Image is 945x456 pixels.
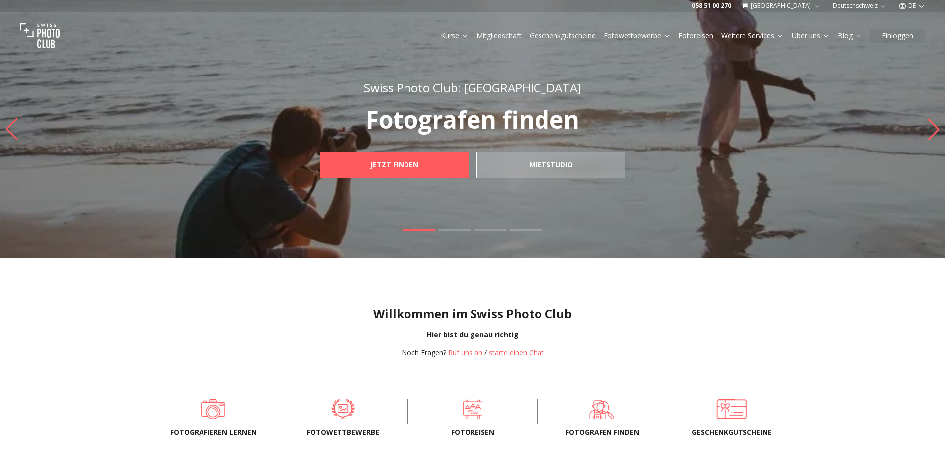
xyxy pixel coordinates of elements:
a: Weitere Services [721,31,784,41]
a: Geschenkgutscheine [530,31,596,41]
b: JETZT FINDEN [370,160,418,170]
a: Fotoreisen [424,399,521,419]
button: Fotowettbewerbe [600,29,675,43]
button: Mitgliedschaft [472,29,526,43]
button: Kurse [437,29,472,43]
a: Kurse [441,31,469,41]
a: Blog [838,31,862,41]
button: Blog [834,29,866,43]
a: Geschenkgutscheine [683,399,780,419]
span: Geschenkgutscheine [683,427,780,437]
span: Fotografen finden [553,427,651,437]
a: Fotowettbewerbe [604,31,671,41]
button: Über uns [788,29,834,43]
img: Swiss photo club [20,16,60,56]
span: Swiss Photo Club: [GEOGRAPHIC_DATA] [364,79,581,96]
a: 058 51 00 270 [692,2,731,10]
b: mietstudio [529,160,573,170]
span: Fotoreisen [424,427,521,437]
span: Fotowettbewerbe [294,427,392,437]
button: starte einen Chat [489,348,544,358]
h1: Willkommen im Swiss Photo Club [8,306,937,322]
span: Fotografieren lernen [165,427,262,437]
button: Einloggen [870,29,925,43]
a: Fotografieren lernen [165,399,262,419]
p: Fotografen finden [298,108,647,132]
button: Fotoreisen [675,29,717,43]
button: Geschenkgutscheine [526,29,600,43]
span: Noch Fragen? [402,348,446,357]
div: / [402,348,544,358]
div: Hier bist du genau richtig [8,330,937,340]
a: mietstudio [476,152,625,178]
button: Weitere Services [717,29,788,43]
a: JETZT FINDEN [320,152,469,178]
a: Fotografen finden [553,399,651,419]
a: Ruf uns an [448,348,482,357]
a: Über uns [792,31,830,41]
a: Fotowettbewerbe [294,399,392,419]
a: Mitgliedschaft [476,31,522,41]
a: Fotoreisen [678,31,713,41]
